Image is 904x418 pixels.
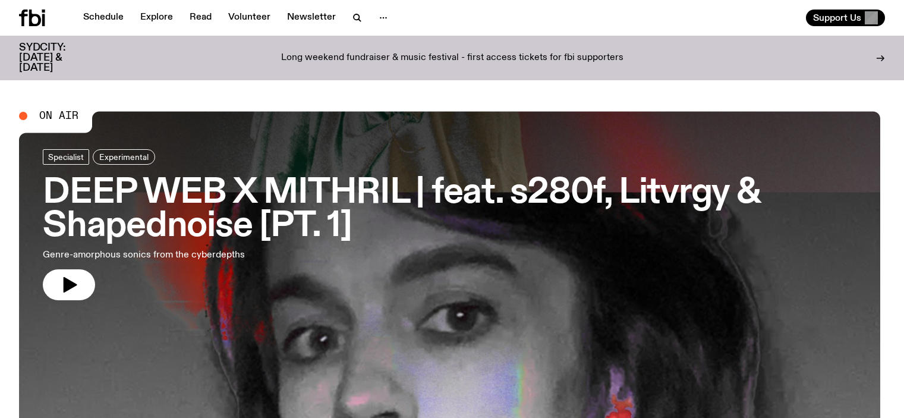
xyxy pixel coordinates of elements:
button: Support Us [806,10,885,26]
a: Experimental [93,149,155,165]
a: Newsletter [280,10,343,26]
span: On Air [39,111,78,121]
h3: SYDCITY: [DATE] & [DATE] [19,43,95,73]
span: Experimental [99,153,149,162]
a: Specialist [43,149,89,165]
span: Specialist [48,153,84,162]
a: DEEP WEB X MITHRIL | feat. s280f, Litvrgy & Shapednoise [PT. 1]Genre-amorphous sonics from the cy... [43,149,861,300]
a: Volunteer [221,10,278,26]
span: Support Us [813,12,861,23]
p: Long weekend fundraiser & music festival - first access tickets for fbi supporters [281,53,623,64]
h3: DEEP WEB X MITHRIL | feat. s280f, Litvrgy & Shapednoise [PT. 1] [43,177,861,243]
a: Explore [133,10,180,26]
a: Schedule [76,10,131,26]
p: Genre-amorphous sonics from the cyberdepths [43,248,347,262]
a: Read [182,10,219,26]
